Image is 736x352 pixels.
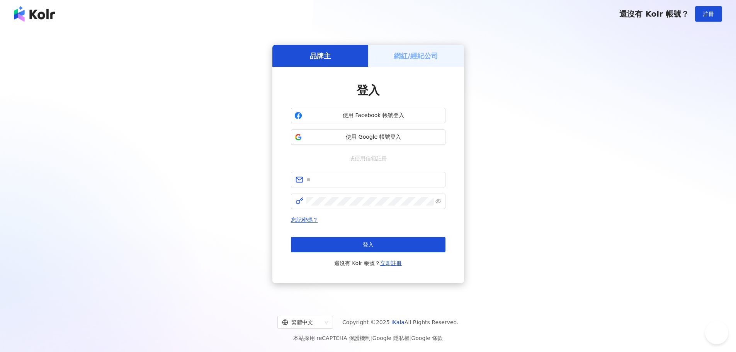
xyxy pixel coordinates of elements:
[703,11,714,17] span: 註冊
[310,51,331,61] h5: 品牌主
[305,112,442,119] span: 使用 Facebook 帳號登入
[293,333,443,343] span: 本站採用 reCAPTCHA 保護機制
[410,335,411,341] span: |
[357,83,380,97] span: 登入
[394,51,438,61] h5: 網紅/經紀公司
[371,335,372,341] span: |
[334,258,402,268] span: 還沒有 Kolr 帳號？
[291,129,445,145] button: 使用 Google 帳號登入
[282,316,321,328] div: 繁體中文
[305,133,442,141] span: 使用 Google 帳號登入
[372,335,410,341] a: Google 隱私權
[291,217,318,223] a: 忘記密碼？
[705,321,728,344] iframe: Help Scout Beacon - Open
[342,318,459,327] span: Copyright © 2025 All Rights Reserved.
[411,335,443,341] a: Google 條款
[695,6,722,22] button: 註冊
[344,154,393,163] span: 或使用信箱註冊
[363,241,374,248] span: 登入
[291,237,445,252] button: 登入
[619,9,689,19] span: 還沒有 Kolr 帳號？
[391,319,405,325] a: iKala
[435,199,441,204] span: eye-invisible
[380,260,402,266] a: 立即註冊
[291,108,445,123] button: 使用 Facebook 帳號登入
[14,6,55,22] img: logo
